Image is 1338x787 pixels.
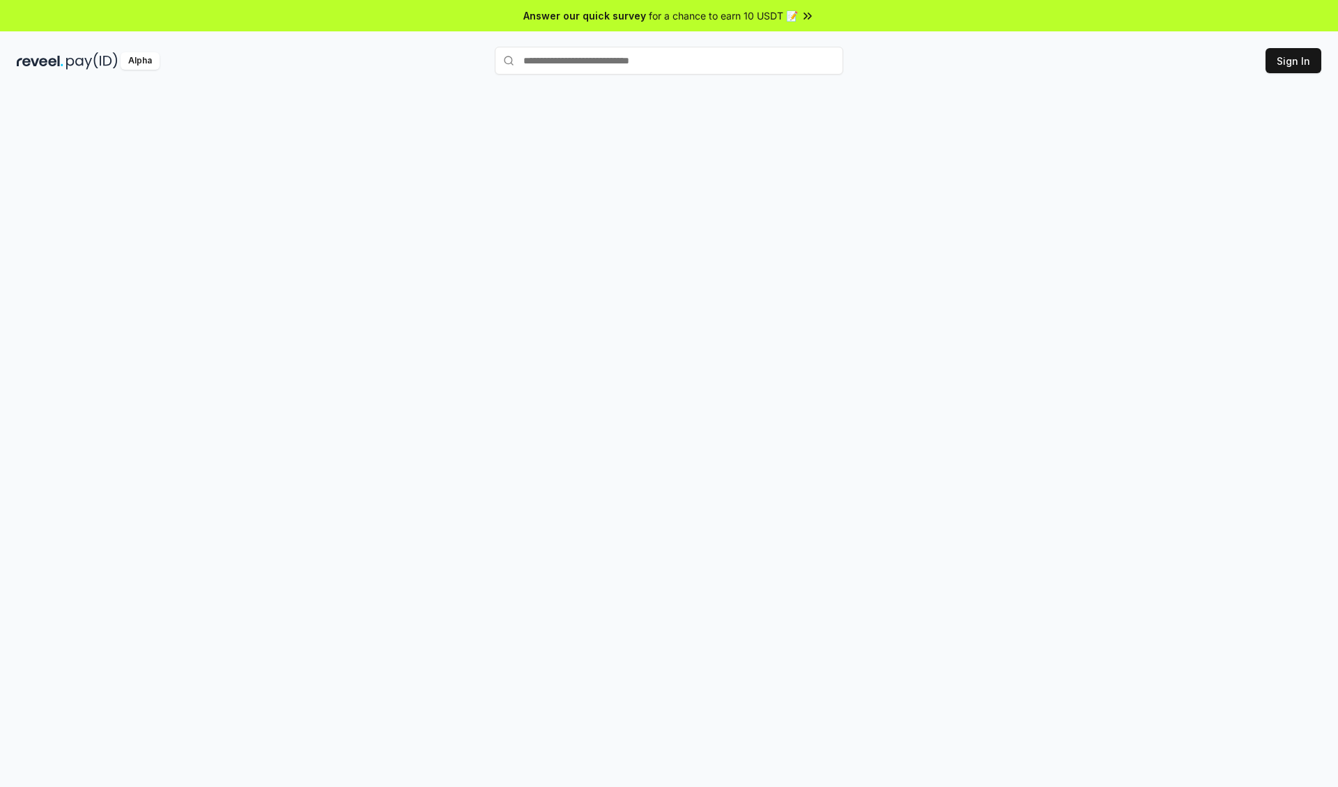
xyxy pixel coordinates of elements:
img: pay_id [66,52,118,70]
button: Sign In [1266,48,1321,73]
span: for a chance to earn 10 USDT 📝 [649,8,798,23]
div: Alpha [121,52,160,70]
img: reveel_dark [17,52,63,70]
span: Answer our quick survey [523,8,646,23]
